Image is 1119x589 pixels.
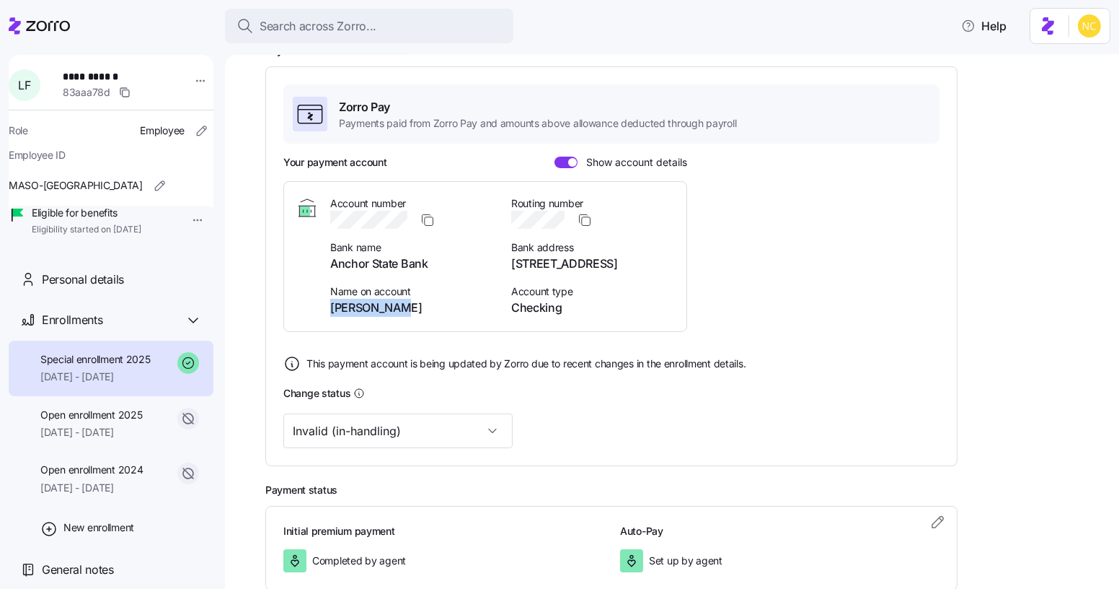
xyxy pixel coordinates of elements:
[32,206,141,220] span: Eligible for benefits
[312,554,406,568] span: Completed by agent
[260,17,376,35] span: Search across Zorro...
[9,178,143,193] span: MASO-[GEOGRAPHIC_DATA]
[42,311,102,329] span: Enrollments
[283,524,603,538] h3: Initial premium payment
[306,357,746,371] span: This payment account is being updated by Zorro due to recent changes in the enrollment details.
[1078,14,1101,38] img: e03b911e832a6112bf72643c5874f8d8
[330,196,494,211] span: Account number
[950,12,1018,40] button: Help
[225,9,513,43] button: Search across Zorro...
[9,148,66,162] span: Employee ID
[330,284,494,299] span: Name on account
[140,123,185,138] span: Employee
[40,481,143,495] span: [DATE] - [DATE]
[9,123,28,138] span: Role
[339,98,736,116] span: Zorro Pay
[40,425,142,440] span: [DATE] - [DATE]
[40,408,142,422] span: Open enrollment 2025
[40,370,151,384] span: [DATE] - [DATE]
[339,116,736,131] span: Payments paid from Zorro Pay and amounts above allowance deducted through payroll
[265,484,1099,497] h2: Payment status
[578,157,687,168] span: Show account details
[330,299,494,317] span: [PERSON_NAME]
[42,561,114,579] span: General notes
[283,155,386,170] h3: Your payment account
[511,196,675,211] span: Routing number
[620,524,939,538] h3: Auto-Pay
[63,520,134,535] span: New enrollment
[40,352,151,367] span: Special enrollment 2025
[283,386,350,401] h3: Change status
[42,271,124,289] span: Personal details
[330,240,494,255] span: Bank name
[511,255,675,273] span: [STREET_ADDRESS]
[32,224,141,236] span: Eligibility started on [DATE]
[18,79,30,91] span: L F
[511,299,675,317] span: Checking
[649,554,722,568] span: Set up by agent
[40,463,143,477] span: Open enrollment 2024
[511,240,675,255] span: Bank address
[961,17,1007,35] span: Help
[511,284,675,299] span: Account type
[63,85,110,100] span: 83aaa78d
[330,255,494,273] span: Anchor State Bank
